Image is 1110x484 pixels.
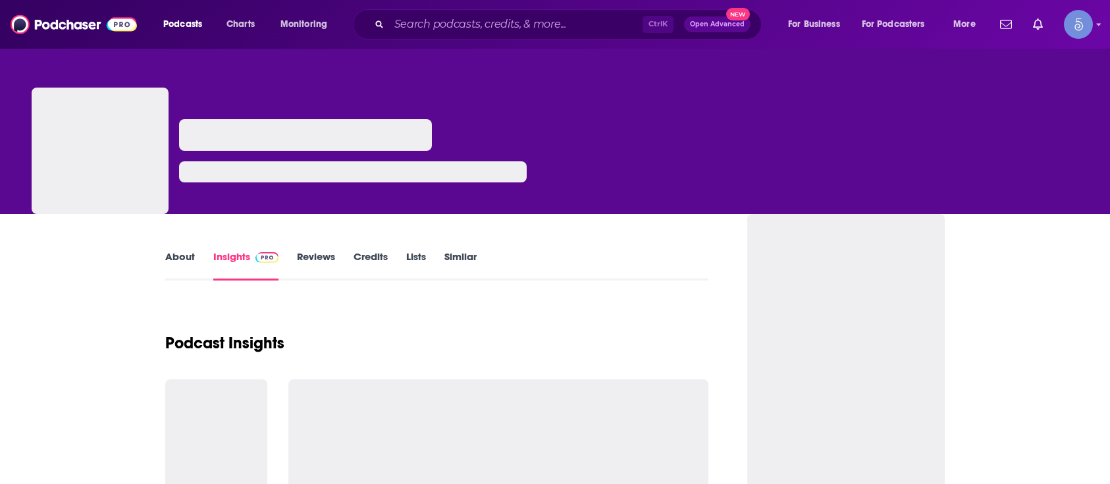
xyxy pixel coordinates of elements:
[154,14,219,35] button: open menu
[788,15,840,34] span: For Business
[165,250,195,281] a: About
[444,250,477,281] a: Similar
[779,14,857,35] button: open menu
[1064,10,1093,39] button: Show profile menu
[297,250,335,281] a: Reviews
[226,15,255,34] span: Charts
[1064,10,1093,39] img: User Profile
[271,14,344,35] button: open menu
[213,250,278,281] a: InsightsPodchaser Pro
[690,21,745,28] span: Open Advanced
[163,15,202,34] span: Podcasts
[953,15,976,34] span: More
[853,14,944,35] button: open menu
[1028,13,1048,36] a: Show notifications dropdown
[389,14,643,35] input: Search podcasts, credits, & more...
[255,252,278,263] img: Podchaser Pro
[406,250,426,281] a: Lists
[643,16,674,33] span: Ctrl K
[218,14,263,35] a: Charts
[165,333,284,353] h1: Podcast Insights
[365,9,774,40] div: Search podcasts, credits, & more...
[862,15,925,34] span: For Podcasters
[1064,10,1093,39] span: Logged in as Spiral5-G1
[995,13,1017,36] a: Show notifications dropdown
[944,14,992,35] button: open menu
[11,12,137,37] img: Podchaser - Follow, Share and Rate Podcasts
[684,16,751,32] button: Open AdvancedNew
[726,8,750,20] span: New
[280,15,327,34] span: Monitoring
[354,250,388,281] a: Credits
